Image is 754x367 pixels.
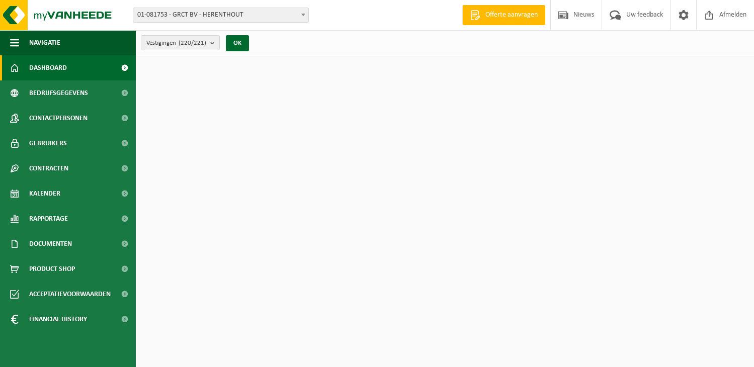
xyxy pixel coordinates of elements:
[29,55,67,80] span: Dashboard
[29,206,68,231] span: Rapportage
[29,106,88,131] span: Contactpersonen
[29,156,68,181] span: Contracten
[29,181,60,206] span: Kalender
[462,5,545,25] a: Offerte aanvragen
[133,8,309,23] span: 01-081753 - GRCT BV - HERENTHOUT
[179,40,206,46] count: (220/221)
[146,36,206,51] span: Vestigingen
[29,131,67,156] span: Gebruikers
[226,35,249,51] button: OK
[29,231,72,256] span: Documenten
[29,80,88,106] span: Bedrijfsgegevens
[29,307,87,332] span: Financial History
[141,35,220,50] button: Vestigingen(220/221)
[133,8,308,22] span: 01-081753 - GRCT BV - HERENTHOUT
[29,30,60,55] span: Navigatie
[29,256,75,282] span: Product Shop
[29,282,111,307] span: Acceptatievoorwaarden
[483,10,540,20] span: Offerte aanvragen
